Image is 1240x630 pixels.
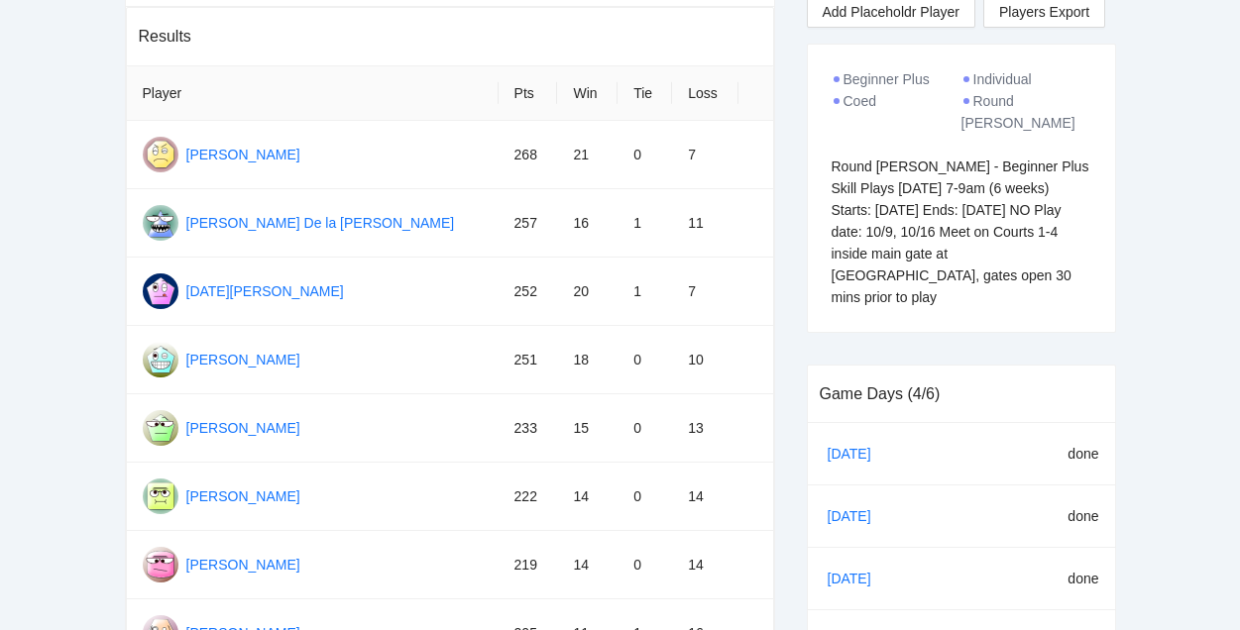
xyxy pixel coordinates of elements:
td: 14 [672,531,738,599]
a: [DATE][PERSON_NAME] [186,283,344,299]
td: 14 [672,463,738,531]
td: 7 [672,121,738,189]
td: 15 [557,394,618,463]
td: 1 [618,189,672,258]
th: Player [127,66,499,121]
a: [PERSON_NAME] [186,420,300,436]
a: [DATE] [824,439,891,469]
td: 21 [557,121,618,189]
img: Gravatar for richard de la torre@gmail.com [143,205,178,241]
th: Tie [618,66,672,121]
td: 233 [499,394,558,463]
div: Game Days (4/6) [820,366,1103,422]
td: 0 [618,326,672,394]
td: 0 [618,531,672,599]
a: [PERSON_NAME] [186,352,300,367]
th: Win [557,66,618,121]
td: 257 [499,189,558,258]
img: Gravatar for norberto andreu@gmail.com [143,137,178,172]
div: Results [139,8,761,64]
td: done [996,423,1115,485]
td: 1 [618,258,672,326]
td: 222 [499,463,558,531]
td: 0 [618,463,672,531]
td: done [996,548,1115,610]
td: 0 [618,121,672,189]
img: Gravatar for noel landrito@gmail.com [143,273,178,309]
span: Individual [973,71,1032,87]
td: 20 [557,258,618,326]
td: 219 [499,531,558,599]
a: [DATE] [824,501,891,531]
td: 11 [672,189,738,258]
img: Gravatar for toni wilson@gmail.com [143,410,178,446]
td: 252 [499,258,558,326]
td: 14 [557,463,618,531]
td: 251 [499,326,558,394]
a: [PERSON_NAME] [186,147,300,162]
th: Pts [499,66,558,121]
th: Loss [672,66,738,121]
img: Gravatar for alex rios@gmail.com [143,342,178,377]
td: 0 [618,394,672,463]
td: 268 [499,121,558,189]
td: 7 [672,258,738,326]
td: 14 [557,531,618,599]
td: 13 [672,394,738,463]
td: 18 [557,326,618,394]
td: 10 [672,326,738,394]
span: Add Placeholdr Player [823,1,960,23]
img: Gravatar for terri hutt@gmail.com [143,547,178,582]
td: done [996,485,1115,548]
span: Coed [844,93,876,109]
img: Gravatar for rhonda osiecki-gurr@gmail.com [143,478,178,514]
a: [PERSON_NAME] De la [PERSON_NAME] [186,215,455,231]
span: Beginner Plus [844,71,930,87]
a: [DATE] [824,564,891,593]
div: Round [PERSON_NAME] - Beginner Plus Skill Plays [DATE] 7-9am (6 weeks) Starts: [DATE] Ends: [DATE... [832,156,1091,308]
a: [PERSON_NAME] [186,488,300,504]
td: 16 [557,189,618,258]
a: [PERSON_NAME] [186,557,300,573]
